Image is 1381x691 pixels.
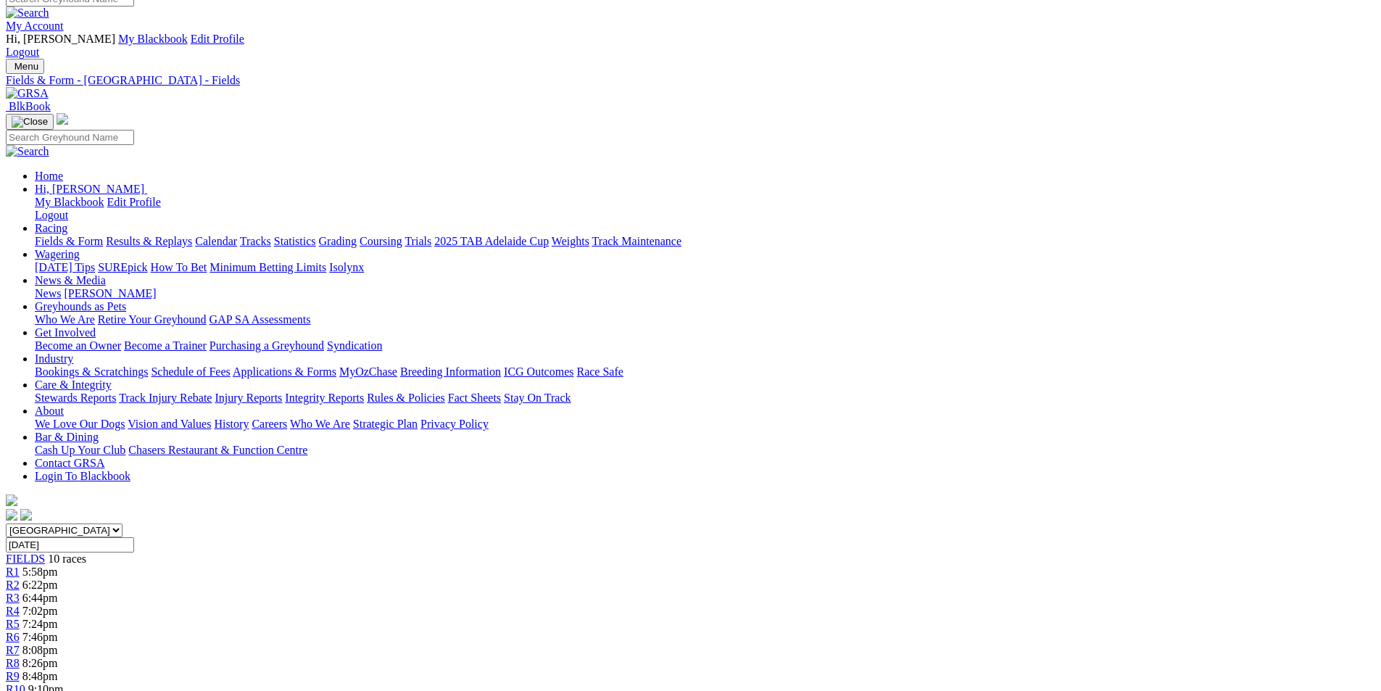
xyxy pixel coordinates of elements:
a: [DATE] Tips [35,261,95,273]
input: Select date [6,537,134,553]
img: GRSA [6,87,49,100]
a: SUREpick [98,261,147,273]
a: History [214,418,249,430]
a: Stay On Track [504,392,571,404]
a: Race Safe [576,365,623,378]
span: BlkBook [9,100,51,112]
a: Edit Profile [191,33,244,45]
div: Racing [35,235,1375,248]
a: ICG Outcomes [504,365,573,378]
a: BlkBook [6,100,51,112]
span: 8:26pm [22,657,58,669]
a: Who We Are [290,418,350,430]
a: MyOzChase [339,365,397,378]
div: Fields & Form - [GEOGRAPHIC_DATA] - Fields [6,74,1375,87]
a: Retire Your Greyhound [98,313,207,326]
a: Grading [319,235,357,247]
div: News & Media [35,287,1375,300]
div: Care & Integrity [35,392,1375,405]
a: Injury Reports [215,392,282,404]
a: Weights [552,235,589,247]
a: Become an Owner [35,339,121,352]
a: My Account [6,20,64,32]
a: Greyhounds as Pets [35,300,126,313]
a: R7 [6,644,20,656]
span: Menu [14,61,38,72]
a: R3 [6,592,20,604]
a: R4 [6,605,20,617]
span: 8:08pm [22,644,58,656]
button: Toggle navigation [6,59,44,74]
a: Care & Integrity [35,378,112,391]
a: Racing [35,222,67,234]
span: 6:22pm [22,579,58,591]
span: Hi, [PERSON_NAME] [35,183,144,195]
div: Hi, [PERSON_NAME] [35,196,1375,222]
a: Home [35,170,63,182]
a: Applications & Forms [233,365,336,378]
a: Chasers Restaurant & Function Centre [128,444,307,456]
div: Get Involved [35,339,1375,352]
a: Logout [6,46,39,58]
span: 7:02pm [22,605,58,617]
img: facebook.svg [6,509,17,521]
a: Rules & Policies [367,392,445,404]
a: My Blackbook [118,33,188,45]
a: My Blackbook [35,196,104,208]
a: Get Involved [35,326,96,339]
a: Results & Replays [106,235,192,247]
div: About [35,418,1375,431]
div: Greyhounds as Pets [35,313,1375,326]
a: News & Media [35,274,106,286]
a: About [35,405,64,417]
a: Edit Profile [107,196,161,208]
a: Minimum Betting Limits [210,261,326,273]
a: Privacy Policy [420,418,489,430]
a: R8 [6,657,20,669]
a: Login To Blackbook [35,470,130,482]
img: Search [6,7,49,20]
a: Contact GRSA [35,457,104,469]
img: logo-grsa-white.png [6,495,17,506]
a: Who We Are [35,313,95,326]
button: Toggle navigation [6,114,54,130]
span: 6:44pm [22,592,58,604]
a: Integrity Reports [285,392,364,404]
img: Close [12,116,48,128]
a: Vision and Values [128,418,211,430]
a: Industry [35,352,73,365]
a: Tracks [240,235,271,247]
span: 7:46pm [22,631,58,643]
a: Track Injury Rebate [119,392,212,404]
a: We Love Our Dogs [35,418,125,430]
a: Bookings & Scratchings [35,365,148,378]
a: Calendar [195,235,237,247]
a: R9 [6,670,20,682]
a: R1 [6,566,20,578]
input: Search [6,130,134,145]
span: 8:48pm [22,670,58,682]
span: Hi, [PERSON_NAME] [6,33,115,45]
a: [PERSON_NAME] [64,287,156,299]
a: Strategic Plan [353,418,418,430]
a: FIELDS [6,553,45,565]
a: R2 [6,579,20,591]
span: 7:24pm [22,618,58,630]
a: Hi, [PERSON_NAME] [35,183,147,195]
a: Schedule of Fees [151,365,230,378]
a: Breeding Information [400,365,501,378]
a: R5 [6,618,20,630]
a: News [35,287,61,299]
img: twitter.svg [20,509,32,521]
span: 10 races [48,553,86,565]
a: Purchasing a Greyhound [210,339,324,352]
span: R6 [6,631,20,643]
a: Bar & Dining [35,431,99,443]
